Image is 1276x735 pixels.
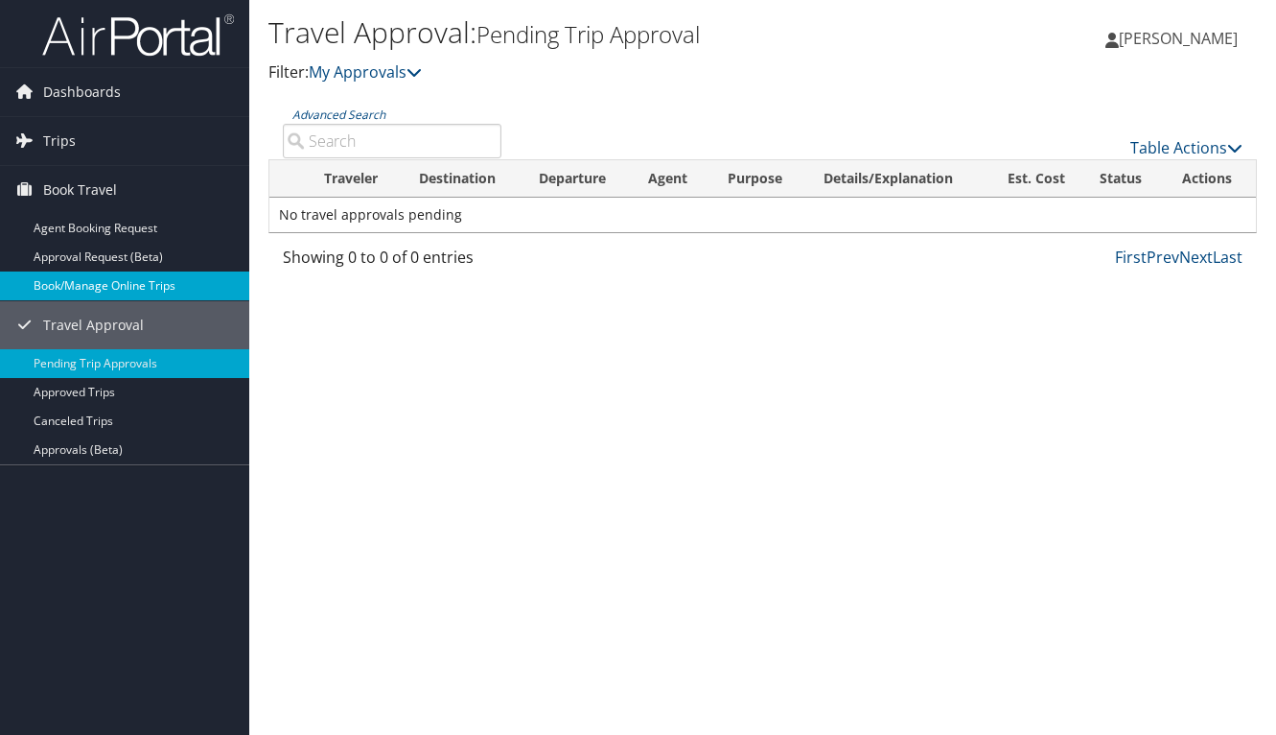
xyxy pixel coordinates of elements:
a: My Approvals [309,61,422,83]
a: [PERSON_NAME] [1105,10,1257,67]
td: No travel approvals pending [269,198,1256,232]
a: Advanced Search [292,107,385,123]
div: Showing 0 to 0 of 0 entries [283,246,501,278]
th: Purpose [710,160,806,198]
small: Pending Trip Approval [476,18,700,50]
th: Est. Cost: activate to sort column ascending [984,160,1082,198]
th: Status: activate to sort column ascending [1082,160,1165,198]
span: Book Travel [43,166,117,214]
th: Details/Explanation [806,160,983,198]
th: Departure: activate to sort column ascending [522,160,631,198]
span: Dashboards [43,68,121,116]
a: Prev [1147,247,1179,268]
th: Traveler: activate to sort column ascending [307,160,402,198]
a: Table Actions [1130,137,1242,158]
a: First [1115,247,1147,268]
h1: Travel Approval: [268,12,927,53]
p: Filter: [268,60,927,85]
input: Advanced Search [283,124,501,158]
span: Travel Approval [43,301,144,349]
a: Last [1213,247,1242,268]
span: [PERSON_NAME] [1119,28,1238,49]
span: Trips [43,117,76,165]
img: airportal-logo.png [42,12,234,58]
th: Destination: activate to sort column ascending [402,160,522,198]
a: Next [1179,247,1213,268]
th: Agent [631,160,710,198]
th: Actions [1165,160,1256,198]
